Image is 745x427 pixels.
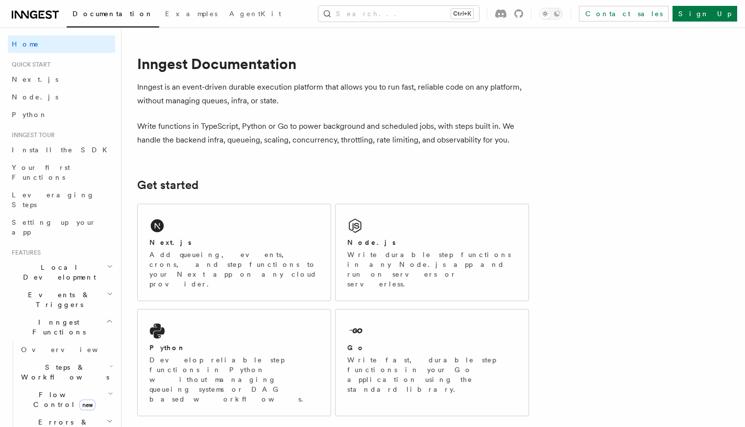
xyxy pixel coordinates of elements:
[8,71,115,88] a: Next.js
[159,3,223,26] a: Examples
[8,249,41,257] span: Features
[8,106,115,123] a: Python
[539,8,563,20] button: Toggle dark mode
[12,146,113,154] span: Install the SDK
[17,386,115,413] button: Flow Controlnew
[137,119,529,147] p: Write functions in TypeScript, Python or Go to power background and scheduled jobs, with steps bu...
[137,80,529,108] p: Inngest is an event-driven durable execution platform that allows you to run fast, reliable code ...
[8,186,115,213] a: Leveraging Steps
[12,218,96,236] span: Setting up your app
[165,10,217,18] span: Examples
[229,10,281,18] span: AgentKit
[8,61,50,69] span: Quick start
[347,343,365,353] h2: Go
[149,237,192,247] h2: Next.js
[137,178,198,192] a: Get started
[673,6,737,22] a: Sign Up
[79,400,96,410] span: new
[223,3,287,26] a: AgentKit
[8,131,55,139] span: Inngest tour
[8,286,115,313] button: Events & Triggers
[8,313,115,341] button: Inngest Functions
[335,309,529,416] a: GoWrite fast, durable step functions in your Go application using the standard library.
[17,362,109,382] span: Steps & Workflows
[8,317,106,337] span: Inngest Functions
[347,250,517,289] p: Write durable step functions in any Node.js app and run on servers or serverless.
[8,159,115,186] a: Your first Functions
[347,237,396,247] h2: Node.js
[12,111,48,119] span: Python
[8,35,115,53] a: Home
[8,88,115,106] a: Node.js
[21,346,122,354] span: Overview
[347,355,517,394] p: Write fast, durable step functions in your Go application using the standard library.
[149,355,319,404] p: Develop reliable step functions in Python without managing queueing systems or DAG based workflows.
[17,358,115,386] button: Steps & Workflows
[137,55,529,72] h1: Inngest Documentation
[149,250,319,289] p: Add queueing, events, crons, and step functions to your Next app on any cloud provider.
[17,390,108,409] span: Flow Control
[72,10,153,18] span: Documentation
[137,309,331,416] a: PythonDevelop reliable step functions in Python without managing queueing systems or DAG based wo...
[8,141,115,159] a: Install the SDK
[67,3,159,27] a: Documentation
[12,164,70,181] span: Your first Functions
[12,191,95,209] span: Leveraging Steps
[318,6,479,22] button: Search...Ctrl+K
[8,290,107,309] span: Events & Triggers
[579,6,669,22] a: Contact sales
[12,39,39,49] span: Home
[12,93,58,101] span: Node.js
[8,259,115,286] button: Local Development
[17,341,115,358] a: Overview
[451,9,473,19] kbd: Ctrl+K
[8,262,107,282] span: Local Development
[137,204,331,301] a: Next.jsAdd queueing, events, crons, and step functions to your Next app on any cloud provider.
[149,343,186,353] h2: Python
[12,75,58,83] span: Next.js
[8,213,115,241] a: Setting up your app
[335,204,529,301] a: Node.jsWrite durable step functions in any Node.js app and run on servers or serverless.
